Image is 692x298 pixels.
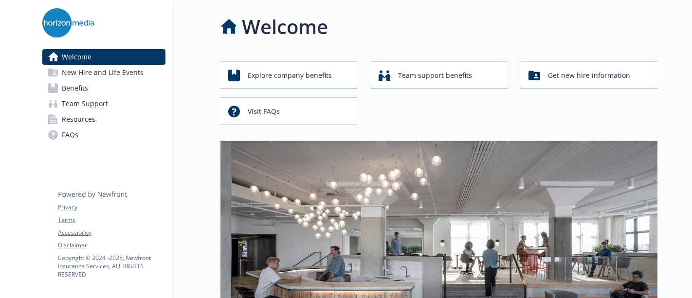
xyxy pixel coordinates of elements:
[62,127,78,143] span: FAQs
[58,228,165,237] a: Accessibility
[548,66,630,85] span: Get new hire information
[371,61,508,89] button: Team support benefits
[62,49,91,65] span: Welcome
[248,66,332,85] span: Explore company benefits
[62,65,144,80] span: New Hire and Life Events
[62,112,95,127] span: Resources
[62,96,108,112] span: Team Support
[398,66,472,85] span: Team support benefits
[248,102,280,121] span: Visit FAQs
[62,80,88,96] span: Benefits
[58,254,165,279] p: Copyright © 2024 - 2025 , Newfront Insurance Services, ALL RIGHTS RESERVED
[521,61,657,89] button: Get new hire information
[42,80,165,96] a: Benefits
[42,49,165,65] a: Welcome
[220,97,357,125] button: Visit FAQs
[58,241,165,250] a: Disclaimer
[42,127,165,143] a: FAQs
[42,112,165,127] a: Resources
[220,61,357,89] button: Explore company benefits
[58,203,165,212] a: Privacy
[42,65,165,80] a: New Hire and Life Events
[242,12,328,41] h1: Welcome
[58,216,165,224] a: Terms
[42,96,165,112] a: Team Support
